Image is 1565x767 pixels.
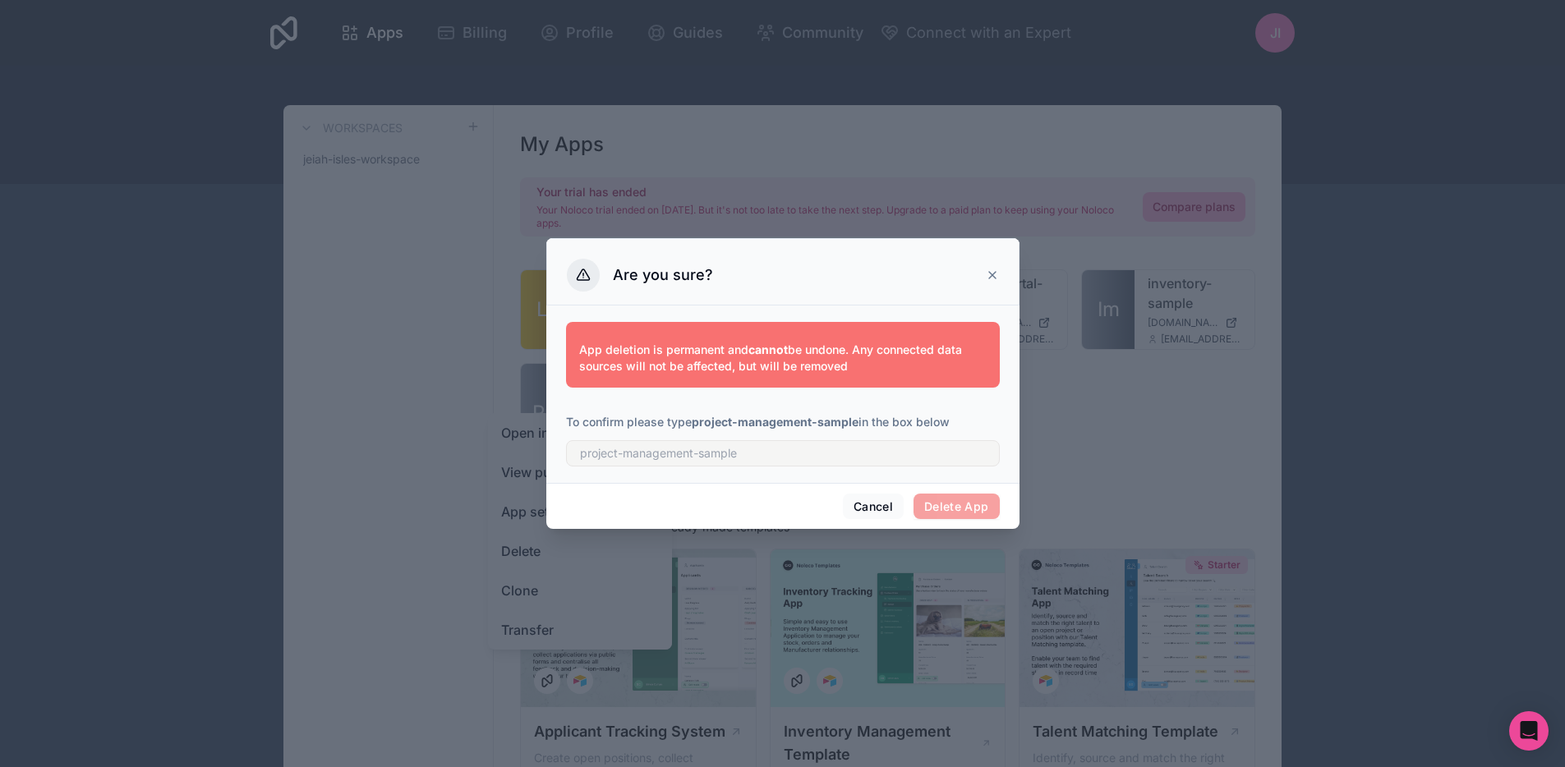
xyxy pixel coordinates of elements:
p: App deletion is permanent and be undone. Any connected data sources will not be affected, but wil... [579,342,987,374]
strong: cannot [748,342,788,356]
div: Open Intercom Messenger [1509,711,1549,751]
h3: Are you sure? [613,265,713,285]
p: To confirm please type in the box below [566,414,1000,430]
strong: project-management-sample [692,415,858,429]
button: Cancel [843,494,904,520]
input: project-management-sample [566,440,1000,466]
